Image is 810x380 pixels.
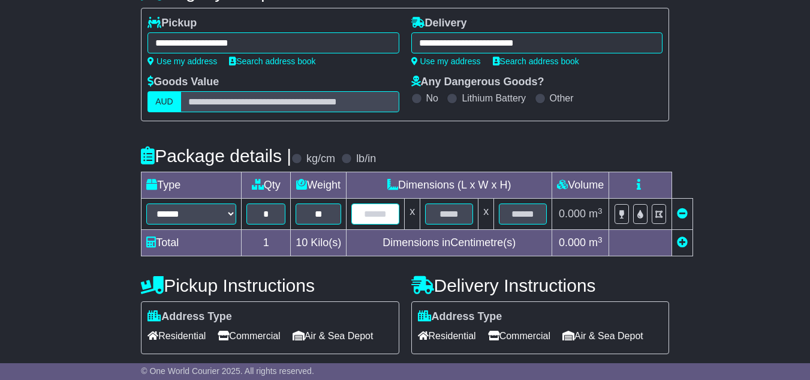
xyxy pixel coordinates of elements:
sup: 3 [598,207,603,216]
td: Volume [552,172,609,199]
td: x [478,199,494,230]
span: Air & Sea Depot [562,327,643,345]
td: Weight [291,172,347,199]
label: Delivery [411,17,467,30]
td: Kilo(s) [291,230,347,256]
span: 0.000 [559,237,586,249]
td: Type [141,172,242,199]
a: Use my address [147,56,217,66]
label: lb/in [356,152,376,166]
label: Address Type [418,310,502,324]
td: 1 [242,230,291,256]
td: Total [141,230,242,256]
label: No [426,92,438,104]
span: 10 [296,237,308,249]
span: © One World Courier 2025. All rights reserved. [141,366,314,376]
span: m [589,237,603,249]
span: Residential [418,327,476,345]
td: Qty [242,172,291,199]
label: kg/cm [306,152,335,166]
span: m [589,208,603,220]
label: Pickup [147,17,197,30]
span: 0.000 [559,208,586,220]
h4: Pickup Instructions [141,276,399,295]
a: Remove this item [677,208,688,220]
span: Commercial [218,327,280,345]
span: Commercial [488,327,550,345]
td: x [405,199,420,230]
label: Goods Value [147,76,219,89]
td: Dimensions (L x W x H) [347,172,552,199]
td: Dimensions in Centimetre(s) [347,230,552,256]
a: Add new item [677,237,688,249]
label: Address Type [147,310,232,324]
a: Use my address [411,56,481,66]
label: Any Dangerous Goods? [411,76,544,89]
span: Air & Sea Depot [293,327,374,345]
span: Residential [147,327,206,345]
h4: Package details | [141,146,291,166]
label: Lithium Battery [462,92,526,104]
label: AUD [147,91,181,112]
sup: 3 [598,235,603,244]
a: Search address book [229,56,315,66]
h4: Delivery Instructions [411,276,669,295]
label: Other [550,92,574,104]
a: Search address book [493,56,579,66]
